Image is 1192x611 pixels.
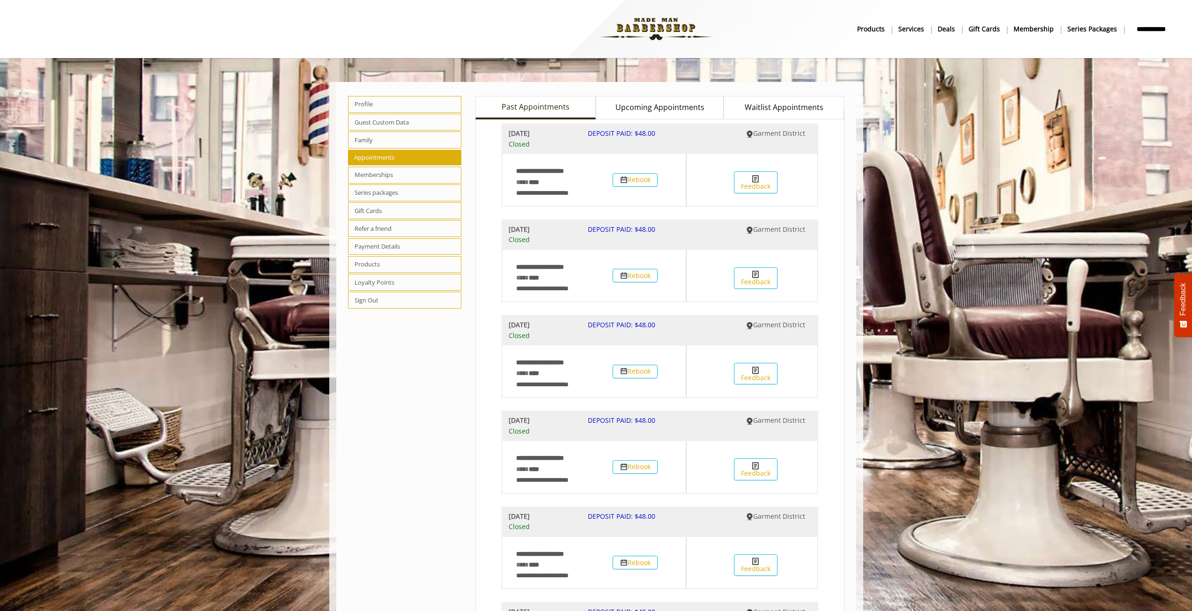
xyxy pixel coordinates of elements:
[348,167,462,184] span: Memberships
[734,363,777,385] button: Feedback
[753,129,805,138] span: Garment District
[734,458,777,480] button: Feedback
[588,225,655,234] span: DEPOSIT PAID: $48.00
[753,320,805,329] span: Garment District
[620,368,628,375] img: Rebook
[734,171,777,193] button: Feedback
[898,24,924,34] b: Services
[752,462,759,470] img: Feedback
[938,24,955,34] b: Deals
[746,227,753,234] img: Garment District
[851,22,892,36] a: Productsproducts
[348,96,462,113] span: Profile
[509,320,574,330] b: [DATE]
[892,22,931,36] a: ServicesServices
[746,131,753,138] img: Garment District
[931,22,962,36] a: DealsDeals
[509,415,574,426] b: [DATE]
[753,225,805,234] span: Garment District
[509,331,574,341] span: Closed
[502,101,570,113] span: Past Appointments
[1174,273,1192,337] button: Feedback - Show survey
[613,269,658,282] button: Rebook
[509,522,574,532] span: Closed
[1061,22,1124,36] a: Series packagesSeries packages
[1179,283,1187,316] span: Feedback
[752,271,759,278] img: Feedback
[857,24,885,34] b: products
[734,267,777,289] button: Feedback
[348,238,462,255] span: Payment Details
[969,24,1000,34] b: gift cards
[746,513,753,520] img: Garment District
[348,184,462,201] span: Series packages
[509,511,574,522] b: [DATE]
[1007,22,1061,36] a: MembershipMembership
[592,3,720,55] img: Made Man Barbershop logo
[962,22,1007,36] a: Gift cardsgift cards
[613,556,658,569] button: Rebook
[348,114,462,131] span: Guest Custom Data
[745,102,823,114] span: Waitlist Appointments
[348,220,462,237] span: Refer a friend
[348,274,462,291] span: Loyalty Points
[613,365,658,378] button: Rebook
[752,367,759,374] img: Feedback
[620,463,628,471] img: Rebook
[746,322,753,329] img: Garment District
[509,235,574,245] span: Closed
[734,554,777,576] button: Feedback
[613,460,658,474] button: Rebook
[1067,24,1117,34] b: Series packages
[509,426,574,436] span: Closed
[752,175,759,183] img: Feedback
[620,559,628,567] img: Rebook
[509,128,574,139] b: [DATE]
[509,139,574,149] span: Closed
[588,129,655,138] span: DEPOSIT PAID: $48.00
[753,416,805,425] span: Garment District
[348,292,462,309] span: Sign Out
[588,416,655,425] span: DEPOSIT PAID: $48.00
[509,224,574,235] b: [DATE]
[348,150,462,166] span: Appointments
[752,558,759,565] img: Feedback
[620,176,628,184] img: Rebook
[746,418,753,425] img: Garment District
[348,132,462,148] span: Family
[753,512,805,521] span: Garment District
[613,173,658,187] button: Rebook
[588,320,655,329] span: DEPOSIT PAID: $48.00
[1014,24,1054,34] b: Membership
[588,512,655,521] span: DEPOSIT PAID: $48.00
[348,202,462,219] span: Gift Cards
[348,256,462,273] span: Products
[620,272,628,280] img: Rebook
[615,102,704,114] span: Upcoming Appointments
